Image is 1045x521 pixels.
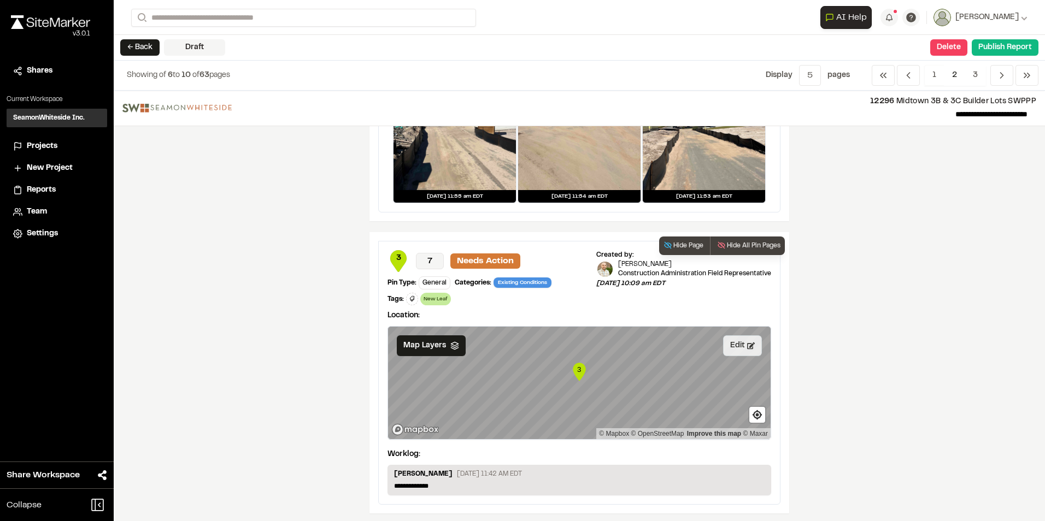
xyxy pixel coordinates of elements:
a: [DATE] 11:55 am EDT [393,67,516,203]
span: Team [27,206,47,218]
p: Construction Administration Field Representative [618,269,771,279]
span: Showing of [127,72,168,79]
p: Needs Action [450,253,520,269]
div: [DATE] 11:53 am EDT [643,190,765,203]
p: to of pages [127,69,230,81]
span: 3 [388,252,409,264]
span: Existing Conditions [494,277,551,288]
span: 63 [199,72,209,79]
p: page s [827,69,850,81]
p: Midtown 3B & 3C Builder Lots SWPPP [240,96,1036,108]
img: file [122,104,232,113]
div: New Leaf [420,293,451,305]
a: [DATE] 11:54 am EDT [518,67,641,203]
p: [DATE] 10:09 am EDT [596,279,771,288]
span: Reports [27,184,56,196]
a: [DATE] 11:53 am EDT [642,67,766,203]
div: General [419,276,450,289]
div: Pin Type: [388,278,416,288]
button: Hide Page [659,236,708,255]
a: Map feedback [687,430,741,437]
p: [PERSON_NAME] [618,260,771,269]
div: Open AI Assistant [820,6,876,29]
div: [DATE] 11:55 am EDT [394,190,516,203]
button: Delete [930,39,967,56]
text: 3 [577,365,581,374]
span: 12296 [870,98,895,105]
div: Oh geez...please don't... [11,29,90,39]
button: Edit [723,335,762,356]
a: New Project [13,162,101,174]
a: OpenStreetMap [631,430,684,437]
p: Worklog: [388,448,420,460]
span: 1 [924,65,944,86]
span: Collapse [7,499,42,512]
a: Team [13,206,101,218]
span: New Project [27,162,73,174]
a: Settings [13,228,101,240]
img: User [934,9,951,26]
button: 5 [799,65,821,86]
p: Location: [388,310,771,322]
button: Open AI Assistant [820,6,872,29]
div: Draft [164,39,225,56]
a: Reports [13,184,101,196]
a: Projects [13,140,101,152]
div: Map marker [571,361,588,383]
span: 3 [965,65,986,86]
span: 2 [944,65,965,86]
div: Categories: [455,278,491,288]
a: Shares [13,65,101,77]
div: Created by: [596,250,771,260]
canvas: Map [388,327,771,439]
h3: SeamonWhiteside Inc. [13,113,85,123]
span: 10 [181,72,191,79]
p: 7 [416,253,444,269]
span: Settings [27,228,58,240]
a: Mapbox logo [391,423,439,436]
button: ← Back [120,39,160,56]
button: Publish Report [972,39,1038,56]
button: [PERSON_NAME] [934,9,1028,26]
img: rebrand.png [11,15,90,29]
button: Hide All Pin Pages [710,236,785,255]
p: [DATE] 11:42 AM EDT [457,469,522,479]
span: Shares [27,65,52,77]
p: Current Workspace [7,94,107,104]
div: Tags: [388,294,404,304]
div: [DATE] 11:54 am EDT [518,190,641,203]
span: Map Layers [403,340,446,352]
p: [PERSON_NAME] [394,469,453,481]
button: Edit Tags [406,293,418,305]
span: Projects [27,140,57,152]
a: Mapbox [599,430,629,437]
span: Share Workspace [7,469,80,482]
span: [PERSON_NAME] [955,11,1019,23]
nav: Navigation [872,65,1038,86]
span: AI Help [836,11,867,24]
span: 6 [168,72,173,79]
button: Find my location [749,407,765,423]
button: Search [131,9,151,27]
a: Maxar [743,430,768,437]
p: Display [766,69,792,81]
